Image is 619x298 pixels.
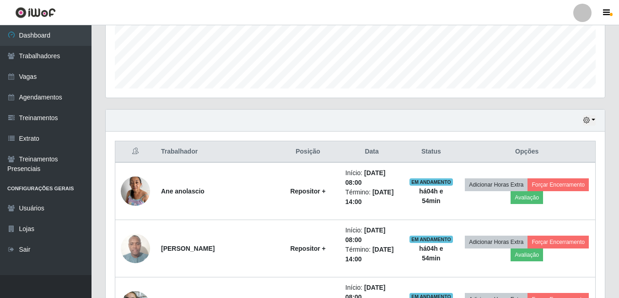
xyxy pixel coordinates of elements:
li: Início: [345,168,398,188]
strong: há 04 h e 54 min [419,245,443,262]
th: Trabalhador [156,141,276,163]
strong: Repositor + [290,188,325,195]
span: EM ANDAMENTO [409,236,453,243]
time: [DATE] 08:00 [345,226,386,243]
th: Posição [276,141,339,163]
span: EM ANDAMENTO [409,178,453,186]
li: Término: [345,245,398,264]
button: Adicionar Horas Extra [465,236,527,248]
button: Adicionar Horas Extra [465,178,527,191]
th: Status [404,141,458,163]
li: Início: [345,226,398,245]
li: Término: [345,188,398,207]
button: Avaliação [511,191,543,204]
img: 1739102944790.jpeg [121,171,150,210]
strong: [PERSON_NAME] [161,245,215,252]
strong: Repositor + [290,245,325,252]
button: Forçar Encerramento [527,178,589,191]
th: Data [340,141,404,163]
strong: há 04 h e 54 min [419,188,443,204]
button: Avaliação [511,248,543,261]
time: [DATE] 08:00 [345,169,386,186]
img: 1746382932878.jpeg [121,229,150,268]
strong: Ane anolascio [161,188,205,195]
img: CoreUI Logo [15,7,56,18]
th: Opções [458,141,595,163]
button: Forçar Encerramento [527,236,589,248]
